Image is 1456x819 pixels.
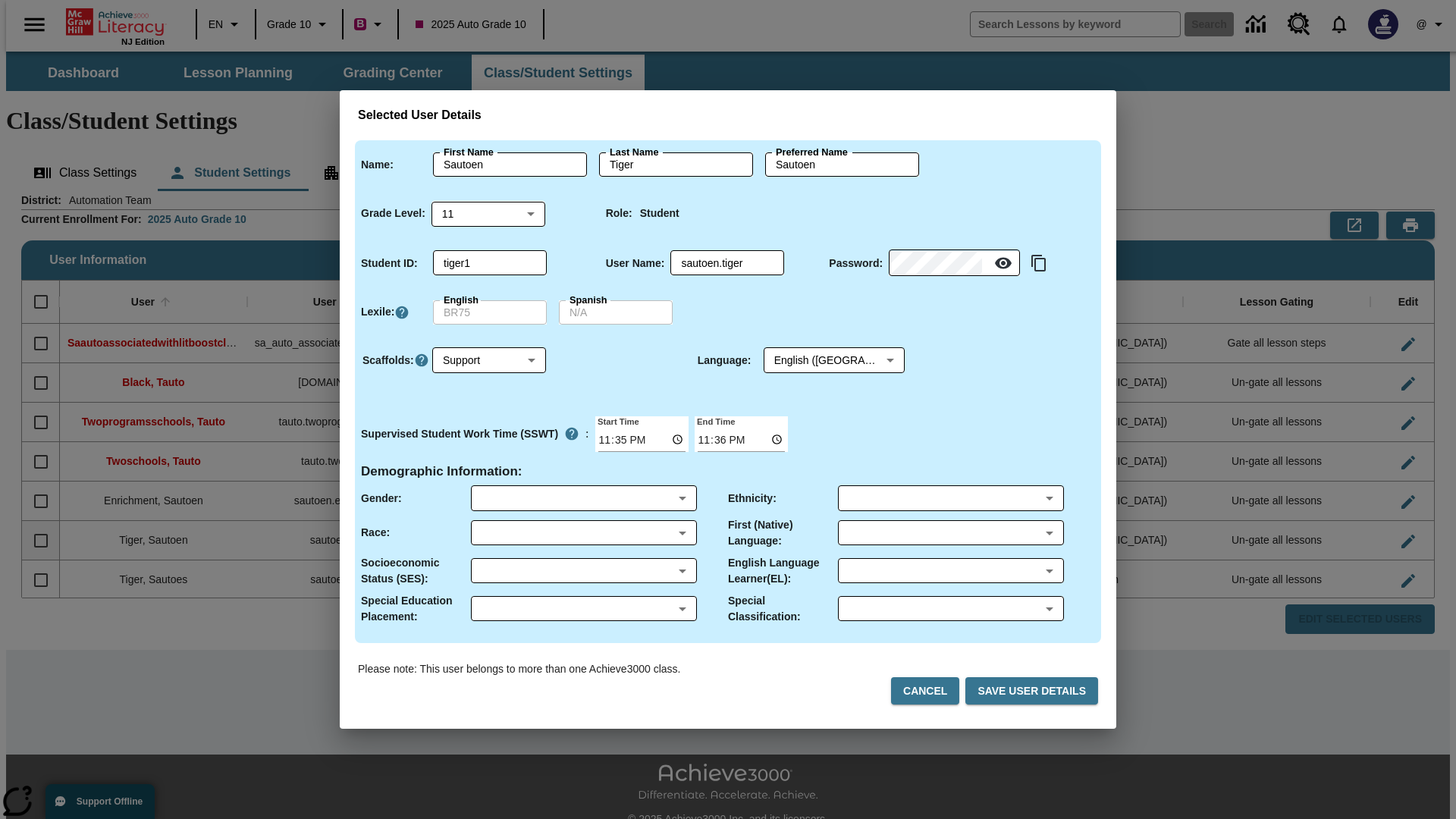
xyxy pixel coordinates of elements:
div: English ([GEOGRAPHIC_DATA]) [764,348,905,373]
div: Language [764,348,905,373]
div: 11 [431,201,545,226]
p: Grade Level : [361,206,425,221]
label: Start Time [595,415,639,427]
p: Student [640,206,679,221]
p: Name : [361,157,394,173]
button: Cancel [891,677,959,705]
p: Student ID : [361,256,418,271]
p: First (Native) Language : [728,517,838,549]
p: Special Classification : [728,593,838,625]
p: Password : [829,256,883,271]
div: Student ID [433,251,547,275]
p: Gender : [361,491,402,507]
label: End Time [695,415,735,427]
label: English [444,293,479,307]
p: Role : [606,206,632,221]
div: Scaffolds [432,348,546,373]
h3: Selected User Details [358,108,1098,123]
p: English Language Learner(EL) : [728,555,838,587]
div: User Name [670,251,784,275]
h4: Demographic Information : [361,464,522,480]
p: Special Education Placement : [361,593,471,625]
div: Support [432,348,546,373]
p: Socioeconomic Status (SES) : [361,555,471,587]
p: Race : [361,525,390,541]
button: Supervised Student Work Time is the timeframe when students can take LevelSet and when lessons ar... [558,420,585,447]
p: Language : [698,353,752,369]
a: Click here to know more about Lexiles, Will open in new tab [394,305,409,320]
p: Ethnicity : [728,491,777,507]
button: Copy text to clipboard [1026,250,1052,276]
p: Please note: This user belongs to more than one Achieve3000 class. [358,661,680,677]
p: Supervised Student Work Time (SSWT) [361,426,558,442]
label: Preferred Name [776,146,848,159]
div: Grade Level [431,201,545,226]
div: Password [889,251,1020,276]
label: Spanish [570,293,607,307]
button: Save User Details [965,677,1098,705]
label: Last Name [610,146,658,159]
label: First Name [444,146,494,159]
p: User Name : [606,256,665,271]
button: Click here to know more about Scaffolds [414,353,429,369]
p: Lexile : [361,304,394,320]
button: Reveal Password [988,248,1018,278]
div: : [361,420,589,447]
p: Scaffolds : [362,353,414,369]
